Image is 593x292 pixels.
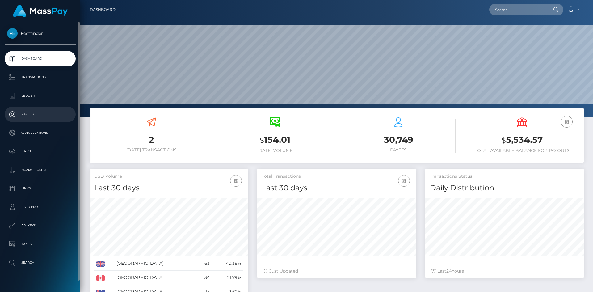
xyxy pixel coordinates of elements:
h5: USD Volume [94,173,243,180]
a: Batches [5,144,76,159]
a: Transactions [5,70,76,85]
td: [GEOGRAPHIC_DATA] [114,271,196,285]
p: API Keys [7,221,73,230]
p: Search [7,258,73,267]
td: 63 [197,256,212,271]
h3: 2 [94,134,208,146]
a: Dashboard [90,3,116,16]
p: User Profile [7,202,73,212]
p: Links [7,184,73,193]
h6: [DATE] Transactions [94,147,208,153]
p: Taxes [7,239,73,249]
h5: Transactions Status [430,173,579,180]
p: Batches [7,147,73,156]
p: Ledger [7,91,73,100]
h4: Last 30 days [262,183,411,193]
h5: Total Transactions [262,173,411,180]
a: Manage Users [5,162,76,178]
p: Dashboard [7,54,73,63]
small: $ [260,136,264,145]
small: $ [502,136,506,145]
img: MassPay Logo [13,5,68,17]
img: Feetfinder [7,28,18,39]
p: Manage Users [7,165,73,175]
input: Search... [489,4,547,15]
a: Links [5,181,76,196]
span: 24 [446,268,452,274]
a: Search [5,255,76,270]
span: Feetfinder [5,31,76,36]
h3: 154.01 [218,134,332,146]
p: Cancellations [7,128,73,138]
a: Dashboard [5,51,76,66]
td: [GEOGRAPHIC_DATA] [114,256,196,271]
h6: [DATE] Volume [218,148,332,153]
td: 34 [197,271,212,285]
div: Just Updated [263,268,410,274]
td: 21.79% [212,271,243,285]
div: Last hours [431,268,578,274]
a: Payees [5,107,76,122]
p: Transactions [7,73,73,82]
h3: 30,749 [341,134,456,146]
a: Taxes [5,236,76,252]
a: User Profile [5,199,76,215]
h6: Payees [341,147,456,153]
a: Cancellations [5,125,76,141]
a: Ledger [5,88,76,104]
p: Payees [7,110,73,119]
h6: Total Available Balance for Payouts [465,148,579,153]
img: GB.png [96,261,105,267]
td: 40.38% [212,256,243,271]
h4: Last 30 days [94,183,243,193]
h3: 5,534.57 [465,134,579,146]
img: CA.png [96,275,105,281]
h4: Daily Distribution [430,183,579,193]
a: API Keys [5,218,76,233]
